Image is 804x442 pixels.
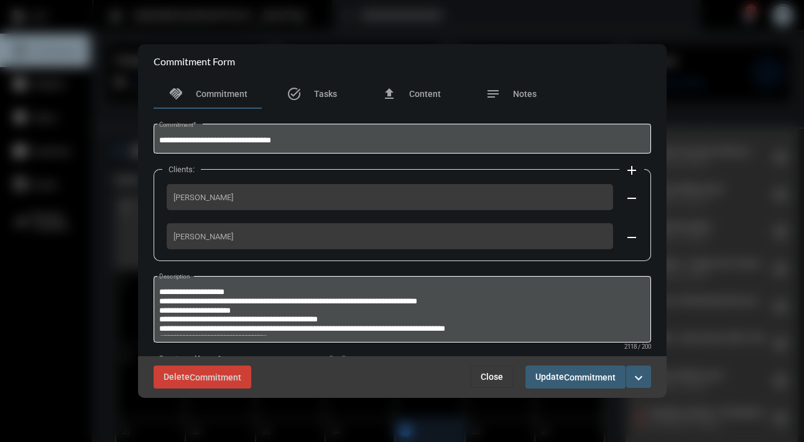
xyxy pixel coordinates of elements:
[190,372,241,382] span: Commitment
[154,55,235,67] h2: Commitment Form
[624,163,639,178] mat-icon: add
[631,371,646,385] mat-icon: expand_more
[481,372,503,382] span: Close
[624,344,651,351] mat-hint: 2118 / 200
[535,372,616,382] span: Update
[525,366,626,389] button: UpdateCommitment
[173,193,606,202] span: [PERSON_NAME]
[624,191,639,206] mat-icon: remove
[471,366,513,388] button: Close
[486,86,501,101] mat-icon: notes
[564,372,616,382] span: Commitment
[173,232,606,241] span: [PERSON_NAME]
[162,165,201,174] label: Clients:
[409,89,441,99] span: Content
[196,89,247,99] span: Commitment
[382,86,397,101] mat-icon: file_upload
[314,89,337,99] span: Tasks
[287,86,302,101] mat-icon: task_alt
[164,372,241,382] span: Delete
[624,230,639,245] mat-icon: remove
[154,366,251,389] button: DeleteCommitment
[513,89,537,99] span: Notes
[169,86,183,101] mat-icon: handshake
